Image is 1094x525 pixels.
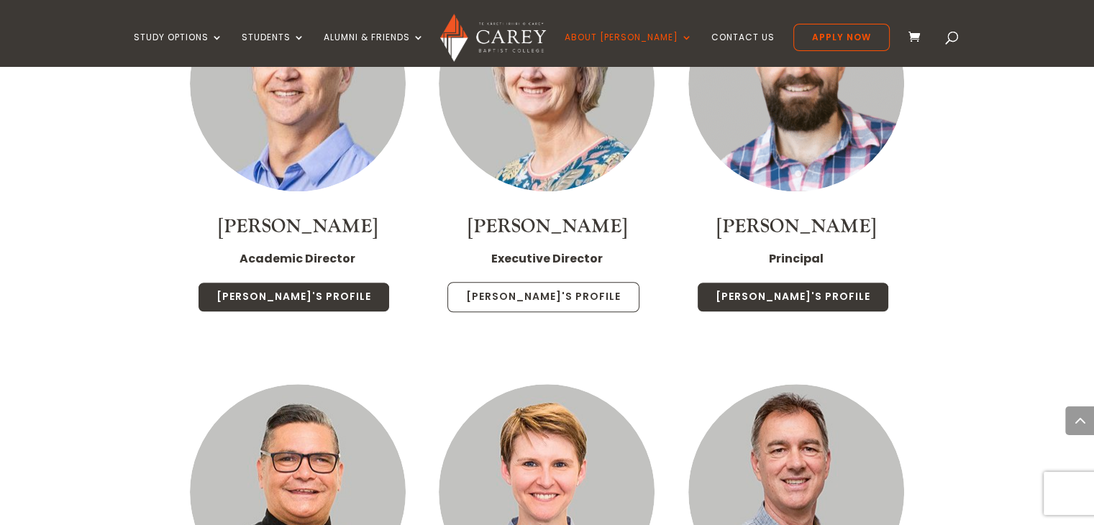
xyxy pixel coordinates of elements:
[447,282,639,312] a: [PERSON_NAME]'s Profile
[134,32,223,66] a: Study Options
[324,32,424,66] a: Alumni & Friends
[467,214,626,239] a: [PERSON_NAME]
[242,32,305,66] a: Students
[793,24,890,51] a: Apply Now
[491,250,603,267] strong: Executive Director
[697,282,889,312] a: [PERSON_NAME]'s Profile
[565,32,693,66] a: About [PERSON_NAME]
[769,250,824,267] strong: Principal
[716,214,876,239] a: [PERSON_NAME]
[711,32,775,66] a: Contact Us
[440,14,546,62] img: Carey Baptist College
[240,250,355,267] strong: Academic Director
[218,214,378,239] a: [PERSON_NAME]
[198,282,390,312] a: [PERSON_NAME]'s Profile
